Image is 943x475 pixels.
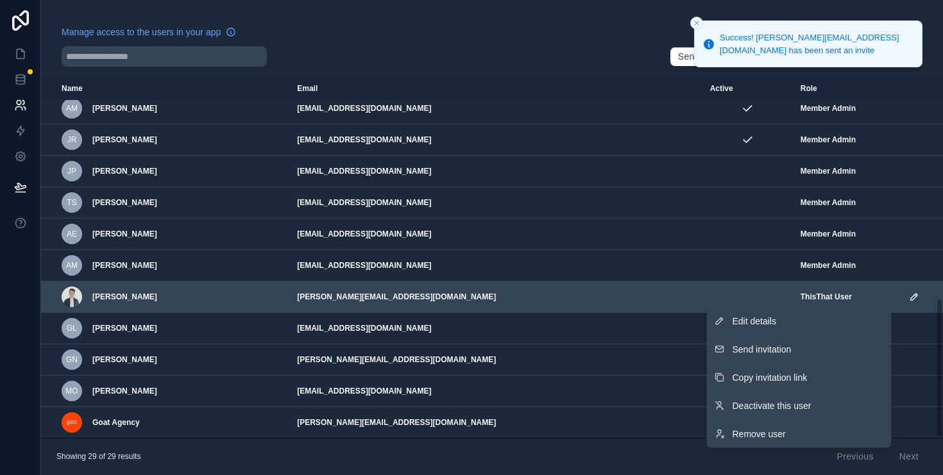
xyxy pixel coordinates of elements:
div: Success! [PERSON_NAME][EMAIL_ADDRESS][DOMAIN_NAME] has been sent an invite [720,31,912,56]
span: Member Admin [801,103,856,113]
button: Send invite [PERSON_NAME] [670,47,813,67]
th: Name [41,77,289,101]
span: Remove user [733,428,786,440]
span: Member Admin [801,229,856,239]
td: [EMAIL_ADDRESS][DOMAIN_NAME] [289,219,702,250]
span: [PERSON_NAME] [92,166,157,176]
span: Member Admin [801,197,856,208]
span: ThisThat User [801,292,852,302]
a: Manage access to the users in your app [62,26,236,38]
span: [PERSON_NAME] [92,323,157,333]
span: MO [65,386,78,396]
span: [PERSON_NAME] [92,292,157,302]
td: [EMAIL_ADDRESS][DOMAIN_NAME] [289,187,702,219]
div: scrollable content [41,77,943,438]
span: Send invitation [733,343,792,356]
td: [EMAIL_ADDRESS][DOMAIN_NAME] [289,124,702,156]
td: [EMAIL_ADDRESS][DOMAIN_NAME] [289,376,702,407]
span: Member Admin [801,260,856,271]
span: Showing 29 of 29 results [56,451,140,462]
span: Deactivate this user [733,399,811,412]
span: TS [67,197,76,208]
span: Manage access to the users in your app [62,26,221,38]
span: Goat Agency [92,417,140,428]
span: [PERSON_NAME] [92,197,157,208]
td: [PERSON_NAME][EMAIL_ADDRESS][DOMAIN_NAME] [289,344,702,376]
span: [PERSON_NAME] [92,260,157,271]
td: [EMAIL_ADDRESS][DOMAIN_NAME] [289,250,702,281]
th: Email [289,77,702,101]
span: AM [66,103,78,113]
th: Role [793,77,901,101]
td: [EMAIL_ADDRESS][DOMAIN_NAME] [289,156,702,187]
span: AM [66,260,78,271]
span: [PERSON_NAME] [92,386,157,396]
th: Active [702,77,793,101]
span: Member Admin [801,135,856,145]
span: Copy invitation link [733,371,808,384]
button: Send invitation [707,335,892,363]
a: Deactivate this user [707,392,892,420]
td: [EMAIL_ADDRESS][DOMAIN_NAME] [289,313,702,344]
span: Edit details [733,315,776,328]
span: Member Admin [801,166,856,176]
span: AE [67,229,77,239]
button: Copy invitation link [707,363,892,392]
span: JR [67,135,77,145]
a: Edit details [707,307,892,335]
span: [PERSON_NAME] [92,229,157,239]
a: Remove user [707,420,892,448]
span: GN [66,354,78,365]
td: [PERSON_NAME][EMAIL_ADDRESS][DOMAIN_NAME] [289,281,702,313]
span: [PERSON_NAME] [92,135,157,145]
span: GL [67,323,77,333]
span: [PERSON_NAME] [92,103,157,113]
span: JP [67,166,76,176]
td: [PERSON_NAME][EMAIL_ADDRESS][DOMAIN_NAME] [289,407,702,438]
span: [PERSON_NAME] [92,354,157,365]
button: Close toast [690,17,703,29]
td: [EMAIL_ADDRESS][DOMAIN_NAME] [289,93,702,124]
